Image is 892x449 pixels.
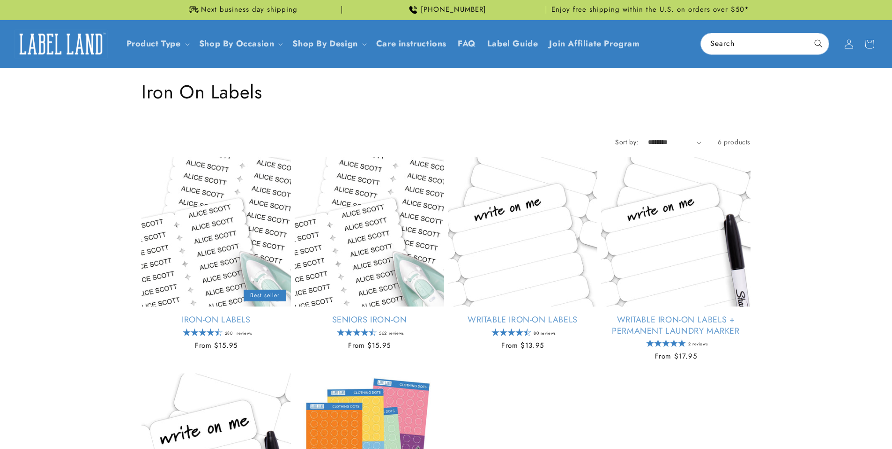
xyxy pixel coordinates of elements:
summary: Product Type [121,33,193,55]
span: Care instructions [376,38,446,49]
a: Join Affiliate Program [543,33,645,55]
a: Shop By Design [292,37,357,50]
h1: Iron On Labels [141,80,751,104]
span: Enjoy free shipping within the U.S. on orders over $50* [551,5,749,15]
img: Label Land [14,30,108,59]
button: Search [808,33,829,54]
summary: Shop By Occasion [193,33,287,55]
span: Next business day shipping [201,5,297,15]
span: Shop By Occasion [199,38,275,49]
summary: Shop By Design [287,33,370,55]
span: Join Affiliate Program [549,38,639,49]
a: Product Type [126,37,181,50]
a: Iron-On Labels [141,314,291,325]
a: Writable Iron-On Labels + Permanent Laundry Marker [601,314,751,337]
a: Seniors Iron-On [295,314,444,325]
span: FAQ [458,38,476,49]
a: FAQ [452,33,482,55]
a: Writable Iron-On Labels [448,314,597,325]
a: Care instructions [371,33,452,55]
span: 6 products [718,137,751,147]
span: [PHONE_NUMBER] [421,5,486,15]
a: Label Land [11,26,111,62]
a: Label Guide [482,33,544,55]
span: Label Guide [487,38,538,49]
label: Sort by: [615,137,638,147]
